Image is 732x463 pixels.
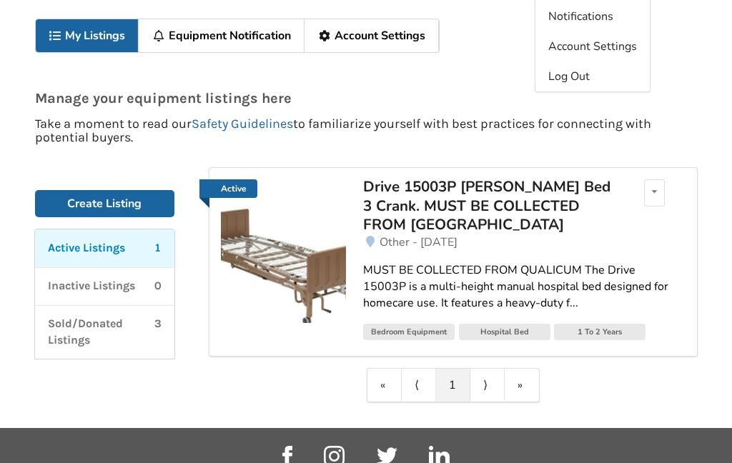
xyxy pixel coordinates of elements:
[221,179,346,323] a: Active
[35,190,175,217] a: Create Listing
[548,39,637,54] span: Account Settings
[48,316,155,349] p: Sold/Donated Listings
[363,323,685,344] a: Bedroom EquipmentHospital Bed1 To 2 Years
[154,240,162,257] p: 1
[48,278,135,294] p: Inactive Listings
[199,179,257,198] a: Active
[363,251,685,323] a: MUST BE COLLECTED FROM QUALICUM The Drive 15003P is a multi-height manual hospital bed designed f...
[363,234,685,251] a: Other - [DATE]
[139,19,305,52] a: Equipment Notification
[548,9,613,24] span: Notifications
[367,369,402,402] a: First item
[36,19,139,52] a: My Listings
[363,262,685,312] div: MUST BE COLLECTED FROM QUALICUM The Drive 15003P is a multi-height manual hospital bed designed f...
[470,369,505,402] a: Next item
[402,369,436,402] a: Previous item
[221,198,346,323] img: bedroom equipment-drive 15003p manuel bed 3 crank. must be collected from qualicum beach
[363,179,613,234] a: Drive 15003P [PERSON_NAME] Bed 3 Crank. MUST BE COLLECTED FROM [GEOGRAPHIC_DATA]
[363,177,613,234] div: Drive 15003P [PERSON_NAME] Bed 3 Crank. MUST BE COLLECTED FROM [GEOGRAPHIC_DATA]
[48,240,125,257] p: Active Listings
[154,316,162,349] p: 3
[548,69,590,84] span: Log Out
[554,324,646,341] div: 1 To 2 Years
[363,324,455,341] div: Bedroom Equipment
[35,117,698,144] p: Take a moment to read our to familiarize yourself with best practices for connecting with potenti...
[35,91,698,106] p: Manage your equipment listings here
[505,369,539,402] a: Last item
[380,234,457,250] span: Other - [DATE]
[305,19,439,52] a: Account Settings
[154,278,162,294] p: 0
[459,324,550,341] div: Hospital Bed
[367,368,540,402] div: Pagination Navigation
[436,369,470,402] a: 1
[192,116,293,131] a: Safety Guidelines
